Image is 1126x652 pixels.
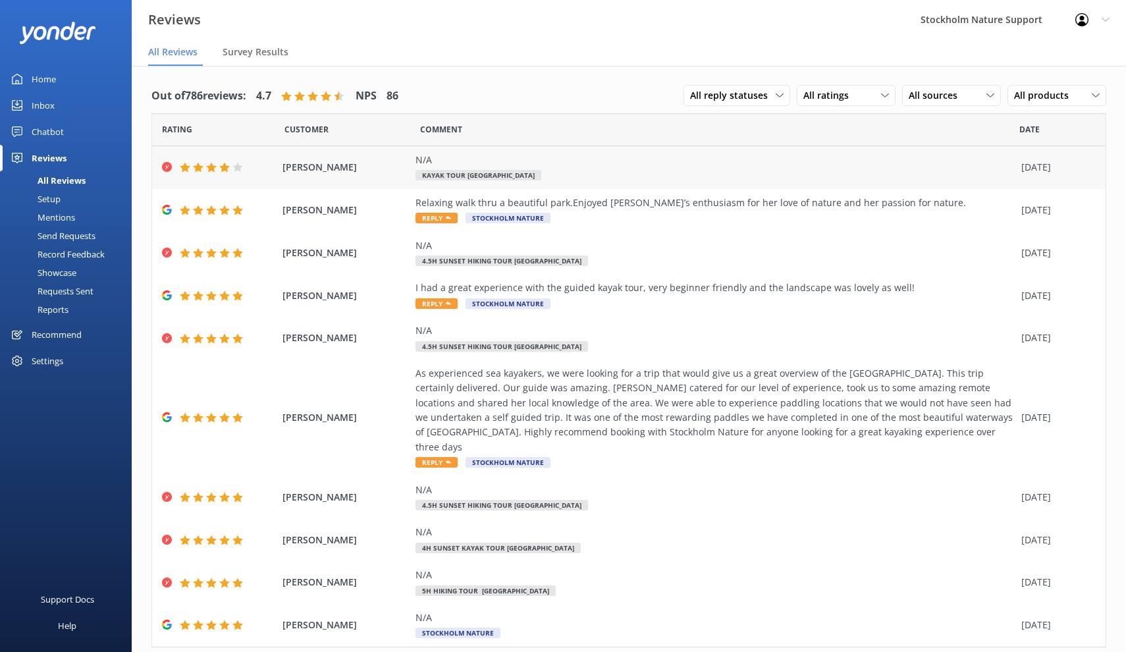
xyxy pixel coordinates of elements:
[8,282,94,300] div: Requests Sent
[282,160,410,175] span: [PERSON_NAME]
[356,88,377,105] h4: NPS
[416,341,588,352] span: 4.5h Sunset Hiking Tour [GEOGRAPHIC_DATA]
[8,190,61,208] div: Setup
[162,123,192,136] span: Date
[32,66,56,92] div: Home
[58,612,76,639] div: Help
[416,153,1015,167] div: N/A
[420,123,462,136] span: Question
[282,331,410,345] span: [PERSON_NAME]
[8,208,75,227] div: Mentions
[32,348,63,374] div: Settings
[282,533,410,547] span: [PERSON_NAME]
[416,483,1015,497] div: N/A
[416,568,1015,582] div: N/A
[8,263,76,282] div: Showcase
[1021,331,1089,345] div: [DATE]
[416,238,1015,253] div: N/A
[148,9,201,30] h3: Reviews
[1021,575,1089,589] div: [DATE]
[148,45,198,59] span: All Reviews
[32,119,64,145] div: Chatbot
[416,500,588,510] span: 4.5h Sunset Hiking Tour [GEOGRAPHIC_DATA]
[416,170,541,180] span: Kayak Tour [GEOGRAPHIC_DATA]
[1021,490,1089,504] div: [DATE]
[466,298,550,309] span: Stockholm Nature
[8,263,132,282] a: Showcase
[416,543,581,553] span: 4h Sunset Kayak Tour [GEOGRAPHIC_DATA]
[1021,203,1089,217] div: [DATE]
[8,300,132,319] a: Reports
[282,410,410,425] span: [PERSON_NAME]
[8,227,95,245] div: Send Requests
[416,611,1015,625] div: N/A
[282,288,410,303] span: [PERSON_NAME]
[41,586,94,612] div: Support Docs
[20,22,95,43] img: yonder-white-logo.png
[282,203,410,217] span: [PERSON_NAME]
[416,213,458,223] span: Reply
[8,171,86,190] div: All Reviews
[1021,288,1089,303] div: [DATE]
[416,366,1015,454] div: As experienced sea kayakers, we were looking for a trip that would give us a great overview of th...
[32,92,55,119] div: Inbox
[690,88,776,103] span: All reply statuses
[1014,88,1077,103] span: All products
[8,171,132,190] a: All Reviews
[416,457,458,468] span: Reply
[466,457,550,468] span: Stockholm Nature
[8,282,132,300] a: Requests Sent
[803,88,857,103] span: All ratings
[151,88,246,105] h4: Out of 786 reviews:
[32,321,82,348] div: Recommend
[416,585,556,596] span: 5h Hiking Tour [GEOGRAPHIC_DATA]
[416,323,1015,338] div: N/A
[1021,410,1089,425] div: [DATE]
[416,298,458,309] span: Reply
[416,628,500,638] span: Stockholm Nature
[282,490,410,504] span: [PERSON_NAME]
[8,245,105,263] div: Record Feedback
[1021,246,1089,260] div: [DATE]
[32,145,67,171] div: Reviews
[256,88,271,105] h4: 4.7
[8,227,132,245] a: Send Requests
[466,213,550,223] span: Stockholm Nature
[909,88,965,103] span: All sources
[416,281,1015,295] div: I had a great experience with the guided kayak tour, very beginner friendly and the landscape was...
[8,208,132,227] a: Mentions
[282,575,410,589] span: [PERSON_NAME]
[1021,533,1089,547] div: [DATE]
[1021,618,1089,632] div: [DATE]
[416,196,1015,210] div: Relaxing walk thru a beautiful park.Enjoyed [PERSON_NAME]’s enthusiasm for her love of nature and...
[223,45,288,59] span: Survey Results
[1019,123,1040,136] span: Date
[387,88,398,105] h4: 86
[282,618,410,632] span: [PERSON_NAME]
[8,245,132,263] a: Record Feedback
[1021,160,1089,175] div: [DATE]
[284,123,329,136] span: Date
[8,300,68,319] div: Reports
[416,525,1015,539] div: N/A
[8,190,132,208] a: Setup
[282,246,410,260] span: [PERSON_NAME]
[416,256,588,266] span: 4.5h Sunset Hiking Tour [GEOGRAPHIC_DATA]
